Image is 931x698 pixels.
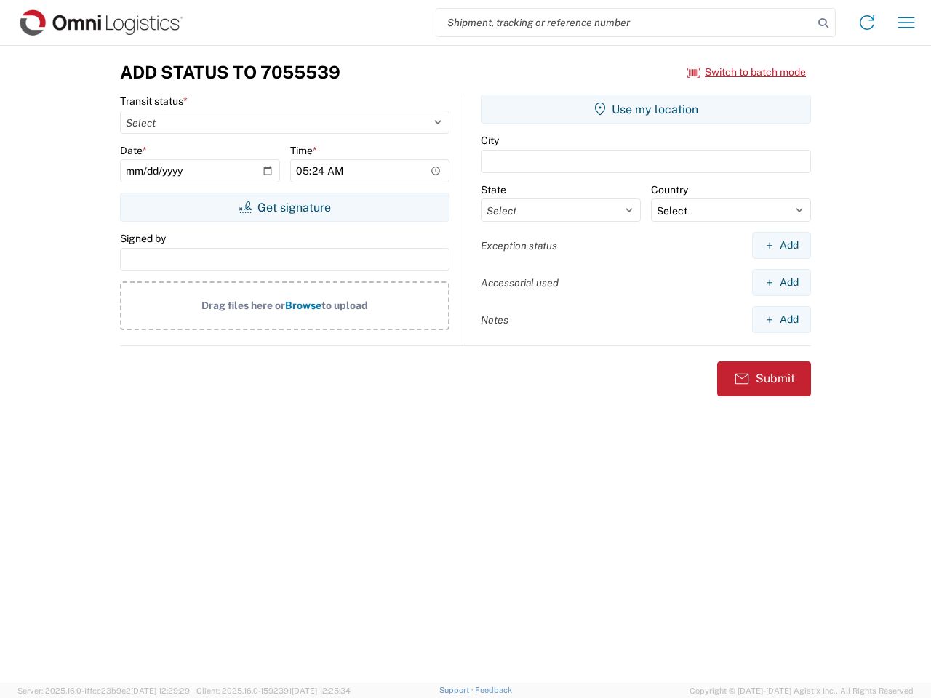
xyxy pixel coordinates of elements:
[285,300,321,311] span: Browse
[651,183,688,196] label: Country
[120,95,188,108] label: Transit status
[120,193,449,222] button: Get signature
[687,60,806,84] button: Switch to batch mode
[290,144,317,157] label: Time
[321,300,368,311] span: to upload
[481,134,499,147] label: City
[481,183,506,196] label: State
[481,95,811,124] button: Use my location
[131,686,190,695] span: [DATE] 12:29:29
[196,686,351,695] span: Client: 2025.16.0-1592391
[120,62,340,83] h3: Add Status to 7055539
[17,686,190,695] span: Server: 2025.16.0-1ffcc23b9e2
[752,269,811,296] button: Add
[481,276,559,289] label: Accessorial used
[439,686,476,694] a: Support
[481,239,557,252] label: Exception status
[201,300,285,311] span: Drag files here or
[752,306,811,333] button: Add
[475,686,512,694] a: Feedback
[717,361,811,396] button: Submit
[481,313,508,326] label: Notes
[690,684,914,697] span: Copyright © [DATE]-[DATE] Agistix Inc., All Rights Reserved
[436,9,813,36] input: Shipment, tracking or reference number
[752,232,811,259] button: Add
[120,144,147,157] label: Date
[292,686,351,695] span: [DATE] 12:25:34
[120,232,166,245] label: Signed by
